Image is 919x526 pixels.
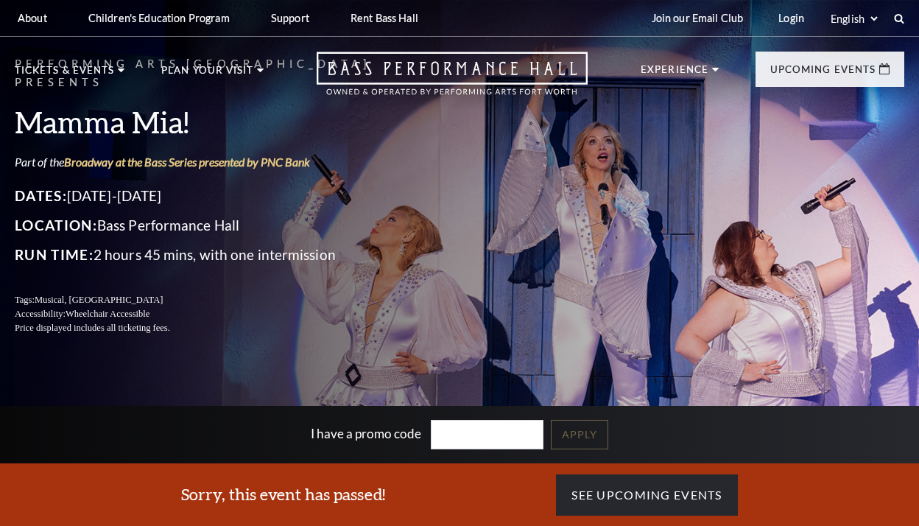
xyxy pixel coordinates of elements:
[161,66,253,83] p: Plan Your Visit
[88,12,230,24] p: Children's Education Program
[15,214,420,237] p: Bass Performance Hall
[15,293,420,307] p: Tags:
[641,65,708,83] p: Experience
[15,217,97,234] span: Location:
[66,309,149,319] span: Wheelchair Accessible
[351,12,418,24] p: Rent Bass Hall
[18,12,47,24] p: About
[181,483,385,506] h3: Sorry, this event has passed!
[15,243,420,267] p: 2 hours 45 mins, with one intermission
[311,425,421,441] label: I have a promo code
[770,65,876,83] p: Upcoming Events
[15,66,114,83] p: Tickets & Events
[15,321,420,335] p: Price displayed includes all ticketing fees.
[35,295,163,305] span: Musical, [GEOGRAPHIC_DATA]
[15,307,420,321] p: Accessibility:
[15,103,420,141] h3: Mamma Mia!
[15,154,420,170] p: Part of the
[15,184,420,208] p: [DATE]-[DATE]
[64,155,310,169] a: Broadway at the Bass Series presented by PNC Bank
[828,12,880,26] select: Select:
[15,246,94,263] span: Run Time:
[15,187,67,204] span: Dates:
[271,12,309,24] p: Support
[556,474,737,516] a: See Upcoming Events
